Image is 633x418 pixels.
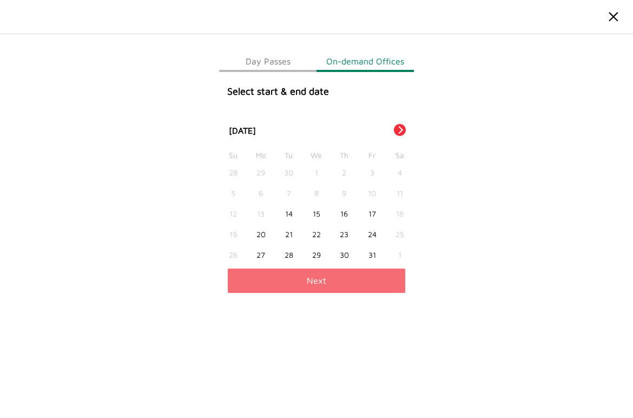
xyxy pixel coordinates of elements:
div: Choose Wednesday, October 22nd, 2025 [302,224,330,245]
div: Choose Friday, October 31st, 2025 [358,245,386,265]
div: Choose Tuesday, October 28th, 2025 [275,245,302,265]
img: Close [605,8,622,25]
div: Choose Thursday, October 16th, 2025 [331,204,358,224]
div: Mo [247,148,274,162]
div: Sa [386,148,414,162]
button: On-demand Offices [316,50,414,72]
div: Choose Friday, October 17th, 2025 [358,204,386,224]
h4: Select start & end date [219,86,414,97]
div: Choose Wednesday, October 15th, 2025 [302,204,330,224]
div: month 2025-10 [219,162,414,265]
button: Day Passes [219,50,316,72]
div: Choose Tuesday, October 21st, 2025 [275,224,302,245]
button: Next Month [394,124,406,136]
div: Choose Thursday, October 23rd, 2025 [331,224,358,245]
div: Choose Monday, October 20th, 2025 [247,224,274,245]
button: Next [228,269,406,293]
div: Choose Friday, October 24th, 2025 [358,224,386,245]
div: Th [331,148,358,162]
div: [DATE] [219,124,414,137]
div: Su [219,148,247,162]
div: Choose Tuesday, October 14th, 2025 [275,204,302,224]
div: We [302,148,330,162]
div: Choose Thursday, October 30th, 2025 [331,245,358,265]
div: Fr [358,148,386,162]
div: Choose Wednesday, October 29th, 2025 [302,245,330,265]
div: Choose Monday, October 27th, 2025 [247,245,274,265]
div: Tu [275,148,302,162]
